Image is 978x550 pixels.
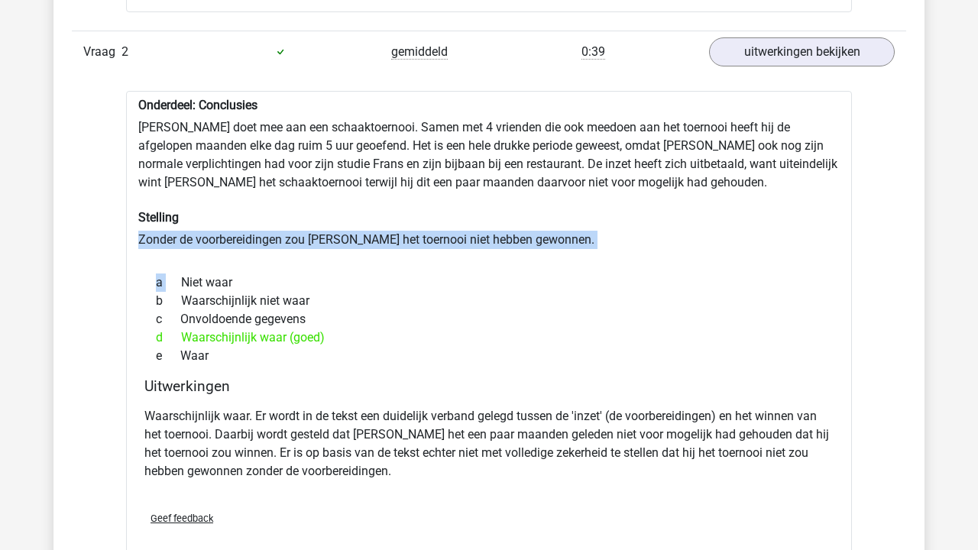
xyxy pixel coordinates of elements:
div: Onvoldoende gegevens [144,310,834,328]
span: a [156,273,181,292]
h6: Onderdeel: Conclusies [138,98,840,112]
span: 2 [121,44,128,59]
h4: Uitwerkingen [144,377,834,395]
span: e [156,347,180,365]
span: gemiddeld [391,44,448,60]
span: c [156,310,180,328]
div: Waarschijnlijk niet waar [144,292,834,310]
span: b [156,292,181,310]
a: uitwerkingen bekijken [709,37,895,66]
span: Vraag [83,43,121,61]
div: Niet waar [144,273,834,292]
h6: Stelling [138,210,840,225]
span: Geef feedback [151,513,213,524]
span: d [156,328,181,347]
p: Waarschijnlijk waar. Er wordt in de tekst een duidelijk verband gelegd tussen de 'inzet' (de voor... [144,407,834,480]
div: Waarschijnlijk waar (goed) [144,328,834,347]
div: Waar [144,347,834,365]
span: 0:39 [581,44,605,60]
